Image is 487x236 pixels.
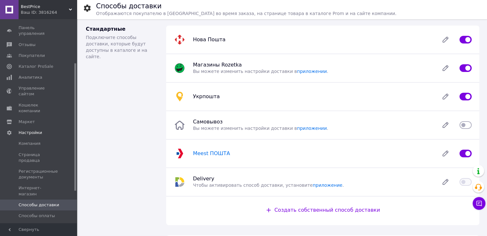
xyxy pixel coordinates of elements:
[19,42,36,48] span: Отзывы
[21,10,77,15] div: Ваш ID: 3816264
[193,119,223,125] span: Самовывоз
[274,207,380,213] span: Создать собственный способ доставки
[193,176,214,182] span: Delivery
[193,93,220,99] span: Укрпошта
[193,36,226,43] span: Нова Пошта
[21,4,69,10] span: BestPrice
[19,25,59,36] span: Панель управления
[193,69,329,74] span: Вы можете изменить настройки доставки в .
[19,119,35,125] span: Маркет
[19,53,45,59] span: Покупатели
[19,85,59,97] span: Управление сайтом
[19,152,59,163] span: Страница продавца
[86,35,147,59] span: Подключите способы доставки, которые будут доступны в каталоге и на сайте.
[193,150,230,156] span: Meest ПОШТА
[19,185,59,197] span: Интернет-магазин
[193,126,329,131] span: Вы можете изменить настройки доставки в .
[19,130,42,136] span: Настройки
[19,64,53,69] span: Каталог ProSale
[473,197,485,210] button: Чат с покупателем
[96,2,162,10] h1: Способы доставки
[193,62,242,68] span: Магазины Rozetka
[313,183,343,188] a: приложение
[193,183,344,188] span: Чтобы активировать способ доставки, установите .
[96,11,396,16] span: Отображаются покупателю в [GEOGRAPHIC_DATA] во время заказа, на странице товара в каталоге Prom и...
[19,169,59,180] span: Регистрационные документы
[86,26,126,32] span: Стандартные
[19,202,59,208] span: Способы доставки
[297,126,327,131] a: приложении
[19,213,55,219] span: Способы оплаты
[19,102,59,114] span: Кошелек компании
[19,141,40,146] span: Компания
[19,75,42,80] span: Аналитика
[297,69,327,74] a: приложении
